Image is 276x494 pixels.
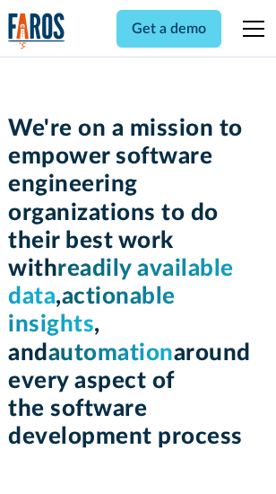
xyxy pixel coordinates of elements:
span: actionable insights [8,285,176,336]
span: readily available data [8,257,234,308]
div: menu [232,7,268,50]
a: Get a demo [116,10,221,48]
a: home [8,13,65,49]
h1: We're on a mission to empower software engineering organizations to do their best work with , , a... [8,115,268,451]
img: Logo of the analytics and reporting company Faros. [8,13,65,49]
span: automation [48,341,174,365]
